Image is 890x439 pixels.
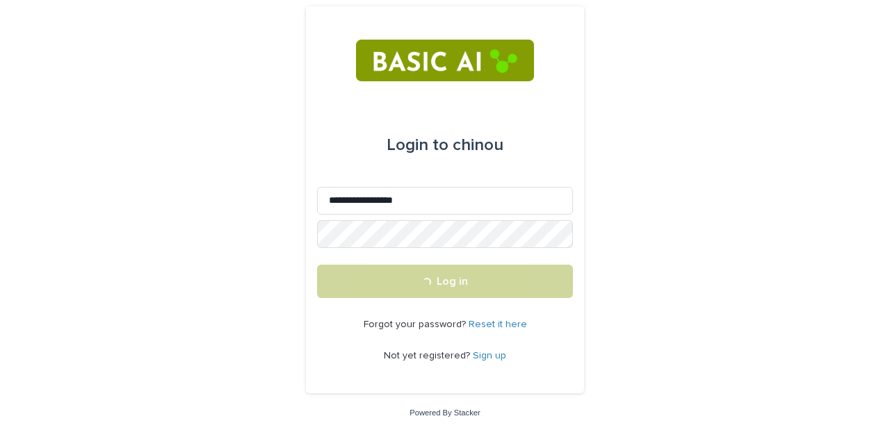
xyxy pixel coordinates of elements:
a: Sign up [473,351,506,361]
a: Reset it here [469,320,527,329]
span: Login to [387,137,448,154]
span: Log in [437,276,468,287]
span: Forgot your password? [364,320,469,329]
button: Log in [317,265,573,298]
span: Not yet registered? [384,351,473,361]
div: chinou [387,126,503,165]
a: Powered By Stacker [410,408,480,417]
img: RtIB8pj2QQiOZo6waziI [356,40,533,81]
